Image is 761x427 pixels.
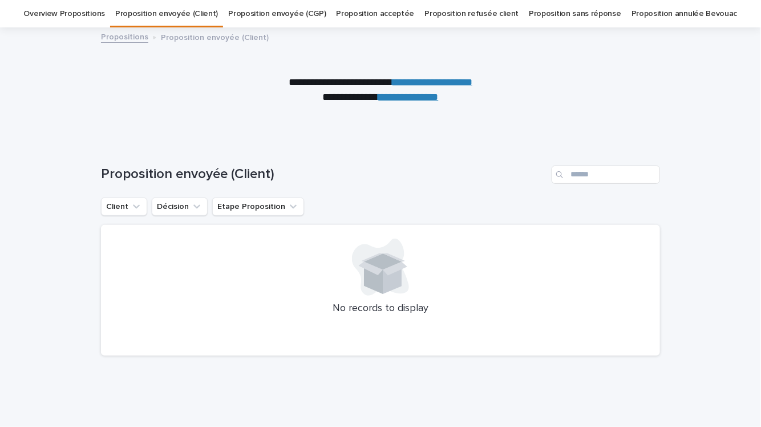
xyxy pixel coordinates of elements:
[101,198,147,216] button: Client
[101,30,148,43] a: Propositions
[23,1,105,27] a: Overview Propositions
[529,1,621,27] a: Proposition sans réponse
[552,166,660,184] input: Search
[632,1,738,27] a: Proposition annulée Bevouac
[212,198,304,216] button: Etape Proposition
[228,1,326,27] a: Proposition envoyée (CGP)
[424,1,519,27] a: Proposition refusée client
[337,1,415,27] a: Proposition acceptée
[152,198,208,216] button: Décision
[101,166,547,183] h1: Proposition envoyée (Client)
[161,30,269,43] p: Proposition envoyée (Client)
[115,1,218,27] a: Proposition envoyée (Client)
[115,303,646,315] p: No records to display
